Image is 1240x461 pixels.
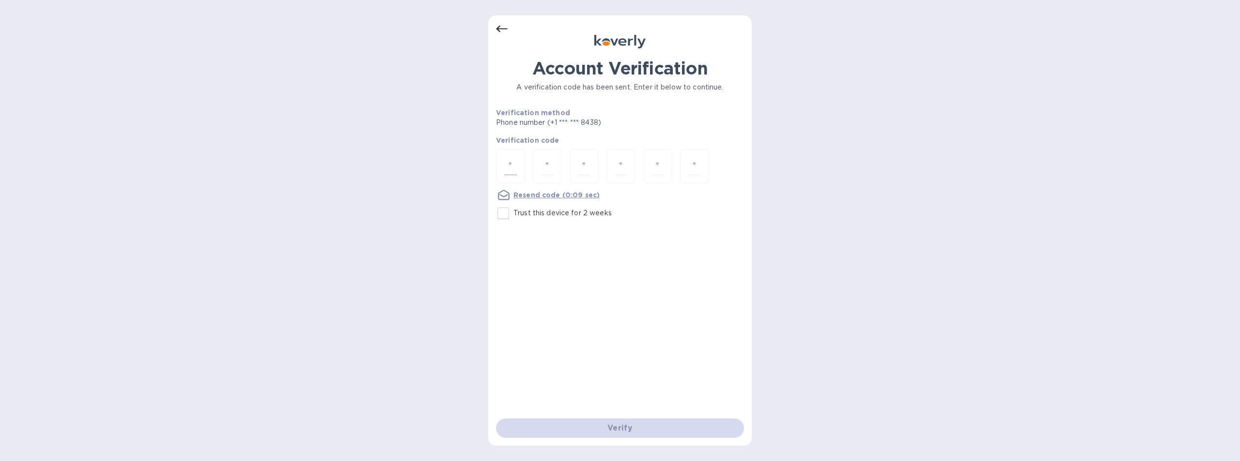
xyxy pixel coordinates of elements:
p: Verification code [496,135,744,145]
p: Trust this device for 2 weeks [513,208,612,218]
p: A verification code has been sent. Enter it below to continue. [496,82,744,92]
u: Resend code (0:09 sec) [513,191,600,199]
b: Verification method [496,109,570,117]
h1: Account Verification [496,58,744,78]
p: Phone number (+1 *** *** 8438) [496,118,675,128]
